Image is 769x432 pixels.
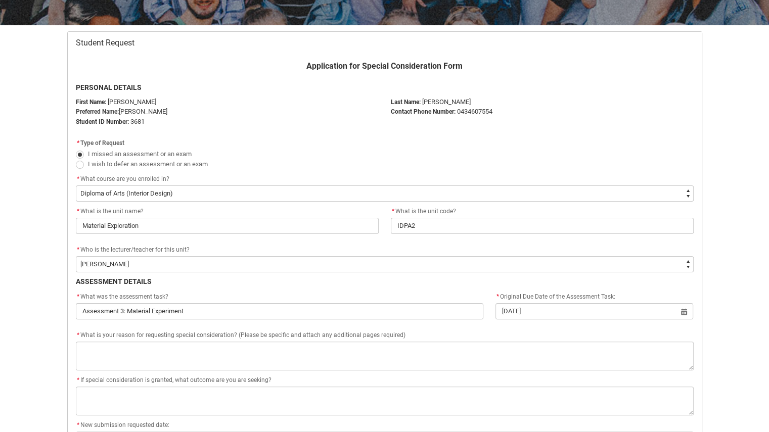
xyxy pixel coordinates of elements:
p: [PERSON_NAME] [76,97,379,107]
span: What course are you enrolled in? [80,175,169,182]
span: Original Due Date of the Assessment Task: [495,293,615,300]
abbr: required [77,331,79,339]
b: Contact Phone Number: [391,108,456,115]
span: Student Request [76,38,134,48]
span: New submission requested date: [76,421,169,428]
span: Type of Request [80,139,124,147]
abbr: required [77,421,79,428]
span: If special consideration is granted, what outcome are you are seeking? [76,376,272,383]
abbr: required [77,246,79,253]
strong: Student ID Number: [76,118,129,125]
abbr: required [77,208,79,215]
abbr: required [77,293,79,300]
abbr: required [496,293,499,300]
span: What is your reason for requesting special consideration? (Please be specific and attach any addi... [76,331,405,339]
span: What was the assessment task? [76,293,168,300]
span: What is the unit name? [76,208,144,215]
span: I missed an assessment or an exam [88,150,192,158]
abbr: required [392,208,394,215]
b: Last Name: [391,99,421,106]
abbr: required [77,175,79,182]
span: [PERSON_NAME] [119,108,167,115]
abbr: required [77,139,79,147]
b: ASSESSMENT DETAILS [76,277,152,285]
b: Application for Special Consideration Form [306,61,463,71]
span: Who is the lecturer/teacher for this unit? [80,246,190,253]
p: 3681 [76,117,379,127]
strong: First Name: [76,99,106,106]
b: PERSONAL DETAILS [76,83,142,91]
span: 0434607554 [457,108,492,115]
strong: Preferred Name: [76,108,119,115]
abbr: required [77,376,79,383]
span: What is the unit code? [391,208,456,215]
span: I wish to defer an assessment or an exam [88,160,208,168]
p: [PERSON_NAME] [391,97,694,107]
